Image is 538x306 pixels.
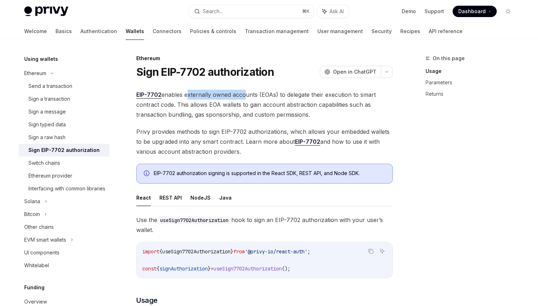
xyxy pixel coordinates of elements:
[28,133,65,142] div: Sign a raw hash
[28,172,72,180] div: Ethereum provider
[433,54,465,63] span: On this page
[136,65,274,78] h1: Sign EIP-7702 authorization
[426,65,519,77] a: Usage
[136,295,158,305] span: Usage
[126,23,144,40] a: Wallets
[19,221,110,233] a: Other chains
[28,107,66,116] div: Sign a message
[333,68,376,75] span: Open in ChatGPT
[190,23,236,40] a: Policies & controls
[136,90,393,120] span: enables externally owned accounts (EOAs) to delegate their execution to smart contract code. This...
[317,5,349,18] button: Ask AI
[19,80,110,93] a: Send a transaction
[453,6,497,17] a: Dashboard
[24,197,40,206] div: Solana
[24,55,58,63] h5: Using wallets
[320,66,381,78] button: Open in ChatGPT
[426,88,519,100] a: Returns
[302,9,310,14] span: ⌘ K
[19,246,110,259] a: UI components
[136,127,393,157] span: Privy provides methods to sign EIP-7702 authorizations, which allows your embedded wallets to be ...
[211,265,213,272] span: =
[24,23,47,40] a: Welcome
[329,8,344,15] span: Ask AI
[159,248,162,255] span: {
[24,236,66,244] div: EVM smart wallets
[153,23,181,40] a: Connectors
[28,159,60,167] div: Switch chains
[24,69,46,78] div: Ethereum
[282,265,290,272] span: ();
[56,23,72,40] a: Basics
[136,215,393,235] span: Use the hook to sign an EIP-7702 authorization with your user’s wallet.
[307,248,310,255] span: ;
[157,216,231,224] code: useSign7702Authorization
[231,248,233,255] span: }
[317,23,363,40] a: User management
[402,8,416,15] a: Demo
[400,23,420,40] a: Recipes
[424,8,444,15] a: Support
[208,265,211,272] span: }
[295,138,320,146] a: EIP-7702
[157,265,159,272] span: {
[19,169,110,182] a: Ethereum provider
[366,247,375,256] button: Copy the contents from the code block
[142,265,157,272] span: const
[19,182,110,195] a: Interfacing with common libraries
[28,184,105,193] div: Interfacing with common libraries
[136,91,162,99] a: EIP-7702
[371,23,392,40] a: Security
[24,261,49,270] div: Whitelabel
[245,248,307,255] span: '@privy-io/react-auth'
[190,189,211,206] button: NodeJS
[426,77,519,88] a: Parameters
[28,120,66,129] div: Sign typed data
[233,248,245,255] span: from
[189,5,314,18] button: Search...⌘K
[159,189,182,206] button: REST API
[19,131,110,144] a: Sign a raw hash
[24,223,54,231] div: Other chains
[142,248,159,255] span: import
[24,210,40,218] div: Bitcoin
[154,170,385,178] div: EIP-7702 authorization signing is supported in the React SDK, REST API, and Node SDK.
[502,6,514,17] button: Toggle dark mode
[80,23,117,40] a: Authentication
[28,82,72,90] div: Send a transaction
[24,6,68,16] img: light logo
[19,93,110,105] a: Sign a transaction
[19,144,110,157] a: Sign EIP-7702 authorization
[429,23,463,40] a: API reference
[19,259,110,272] a: Whitelabel
[19,105,110,118] a: Sign a message
[159,265,208,272] span: signAuthorization
[378,247,387,256] button: Ask AI
[136,55,393,62] div: Ethereum
[28,146,100,154] div: Sign EIP-7702 authorization
[245,23,309,40] a: Transaction management
[24,283,44,292] h5: Funding
[24,297,47,306] div: Overview
[144,170,151,178] svg: Info
[19,157,110,169] a: Switch chains
[28,95,70,103] div: Sign a transaction
[203,7,223,16] div: Search...
[219,189,232,206] button: Java
[136,189,151,206] button: React
[19,118,110,131] a: Sign typed data
[213,265,282,272] span: useSign7702Authorization
[458,8,486,15] span: Dashboard
[24,248,59,257] div: UI components
[162,248,231,255] span: useSign7702Authorization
